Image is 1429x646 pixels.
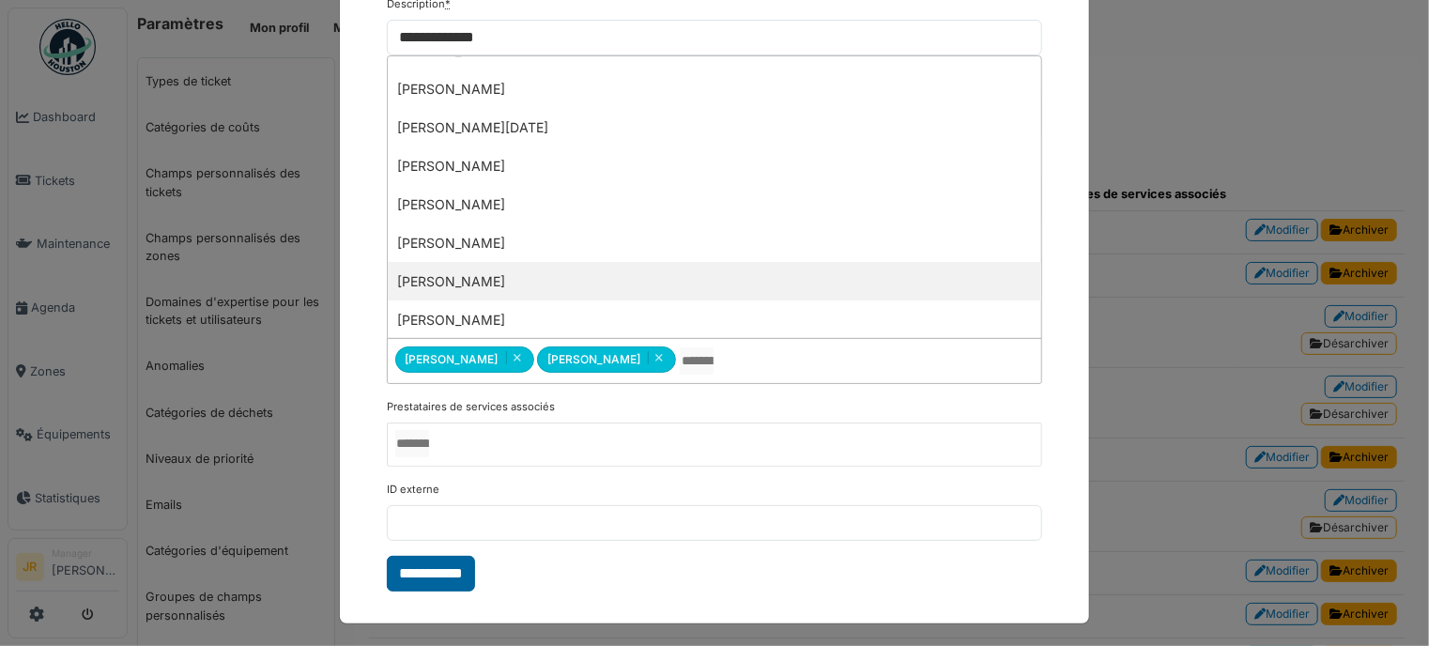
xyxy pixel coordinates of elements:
div: [PERSON_NAME] [537,346,676,373]
div: [PERSON_NAME] [395,346,534,373]
button: Remove item: '1848' [506,351,528,364]
div: [PERSON_NAME] [388,185,1041,223]
input: Aucun(e) [395,430,429,457]
div: [PERSON_NAME] [388,69,1041,108]
label: ID externe [387,482,439,498]
div: [PERSON_NAME][DATE] [388,108,1041,146]
label: Prestataires de services associés [387,399,555,415]
div: [PERSON_NAME] [388,262,1041,300]
div: [PERSON_NAME] [388,300,1041,339]
button: Remove item: '1296' [648,351,669,364]
input: Aucun(e) [680,347,714,375]
div: [PERSON_NAME] [388,223,1041,262]
div: [PERSON_NAME] [388,146,1041,185]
